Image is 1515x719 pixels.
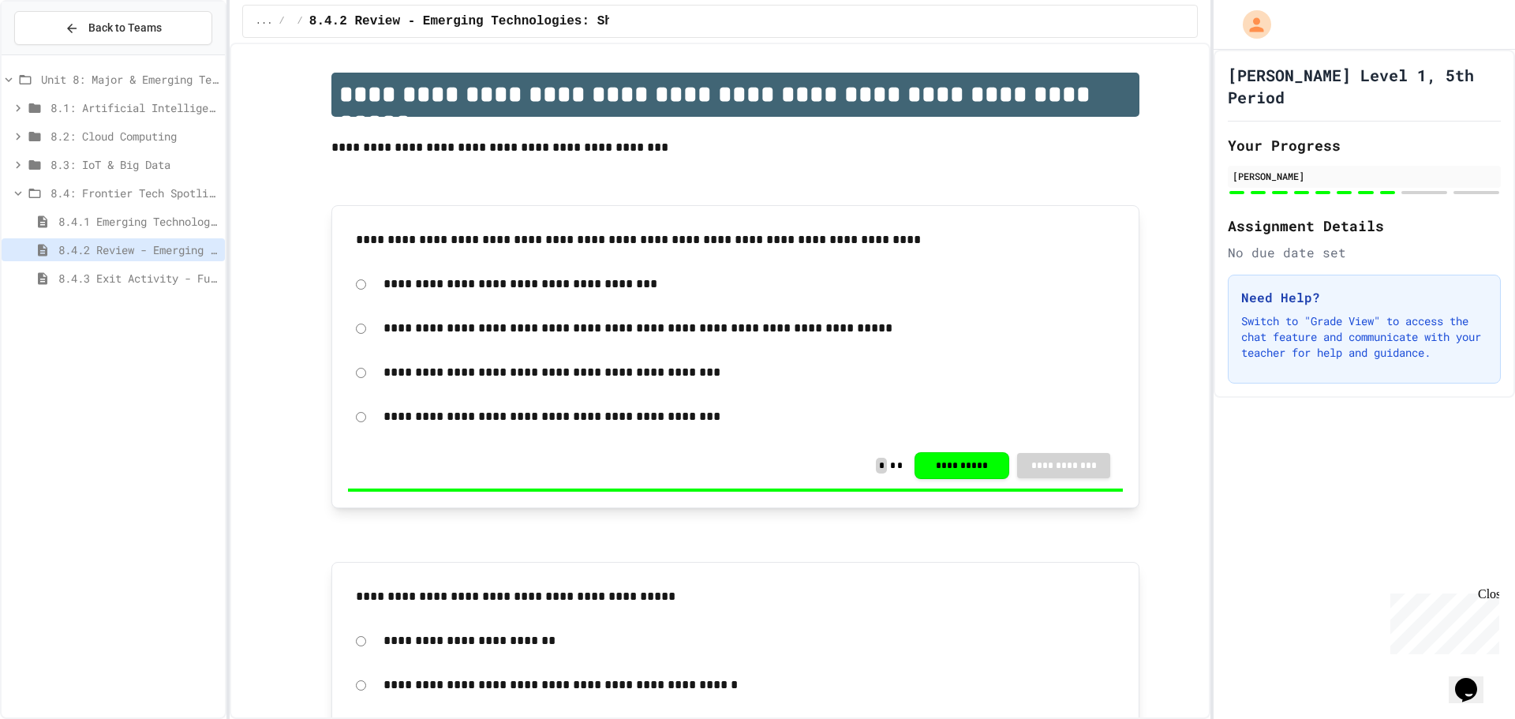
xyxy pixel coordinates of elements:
span: Unit 8: Major & Emerging Technologies [41,71,219,88]
span: 8.4.2 Review - Emerging Technologies: Shaping Our Digital Future [309,12,795,31]
div: No due date set [1228,243,1501,262]
span: 8.4.1 Emerging Technologies: Shaping Our Digital Future [58,213,219,230]
span: 8.4.2 Review - Emerging Technologies: Shaping Our Digital Future [58,242,219,258]
iframe: chat widget [1384,587,1499,654]
span: 8.3: IoT & Big Data [50,156,219,173]
div: [PERSON_NAME] [1233,169,1496,183]
iframe: chat widget [1449,656,1499,703]
span: ... [256,15,273,28]
span: / [279,15,284,28]
span: Back to Teams [88,20,162,36]
div: Chat with us now!Close [6,6,109,100]
div: My Account [1226,6,1275,43]
span: / [297,15,303,28]
span: 8.2: Cloud Computing [50,128,219,144]
span: 8.4: Frontier Tech Spotlight [50,185,219,201]
h1: [PERSON_NAME] Level 1, 5th Period [1228,64,1501,108]
span: 8.1: Artificial Intelligence Basics [50,99,219,116]
h3: Need Help? [1241,288,1487,307]
span: 8.4.3 Exit Activity - Future Tech Challenge [58,270,219,286]
p: Switch to "Grade View" to access the chat feature and communicate with your teacher for help and ... [1241,313,1487,361]
h2: Your Progress [1228,134,1501,156]
h2: Assignment Details [1228,215,1501,237]
button: Back to Teams [14,11,212,45]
